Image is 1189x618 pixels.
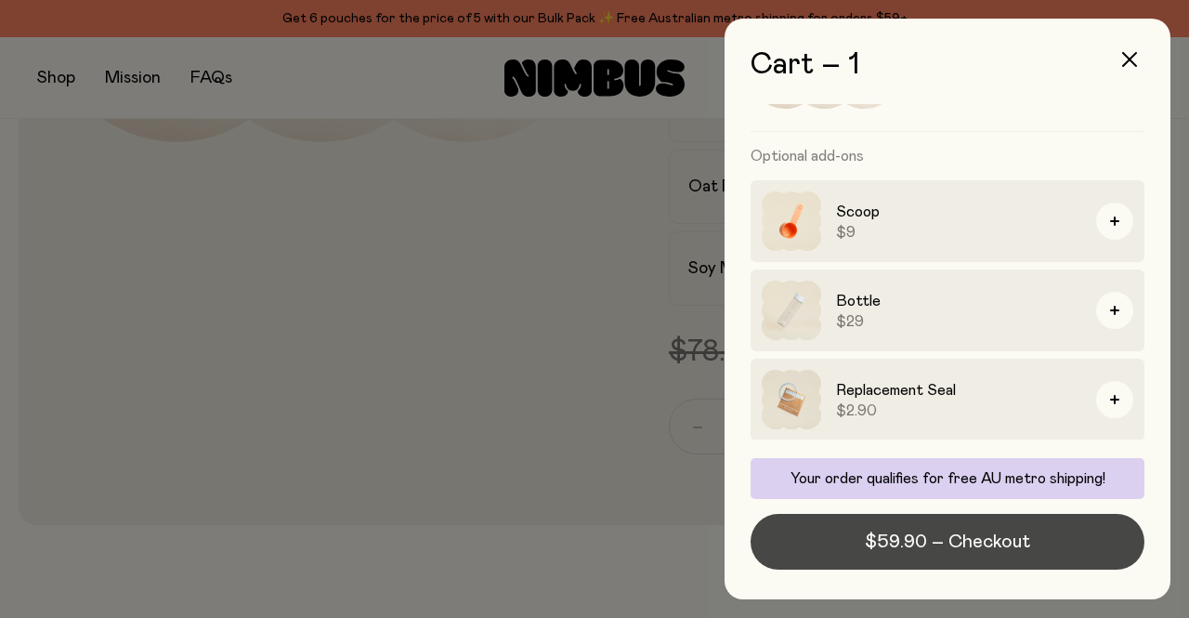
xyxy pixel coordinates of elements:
h2: Cart – 1 [751,48,1144,82]
h3: Scoop [836,201,1081,223]
h3: Bottle [836,290,1081,312]
button: $59.90 – Checkout [751,514,1144,570]
h3: Replacement Seal [836,379,1081,401]
span: $59.90 – Checkout [865,529,1030,555]
p: Your order qualifies for free AU metro shipping! [762,469,1133,488]
span: $2.90 [836,401,1081,420]
h3: Optional add-ons [751,132,1144,180]
span: $29 [836,312,1081,331]
span: $9 [836,223,1081,242]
